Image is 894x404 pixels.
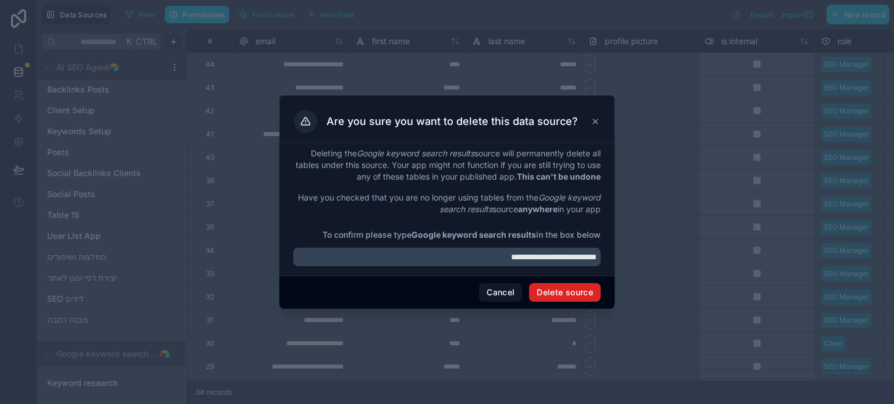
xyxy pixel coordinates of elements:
strong: This can't be undone [517,171,601,181]
h3: Are you sure you want to delete this data source? [327,115,578,128]
p: Deleting the source will permanently delete all tables under this source. Your app might not func... [293,148,601,183]
strong: anywhere [518,204,558,214]
em: Google keyword search results [357,148,474,158]
span: To confirm please type in the box below [293,229,601,241]
p: Have you checked that you are no longer using tables from the source in your app [293,192,601,215]
button: Cancel [479,283,522,302]
button: Delete source [529,283,601,302]
strong: Google keyword search results [411,230,536,239]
